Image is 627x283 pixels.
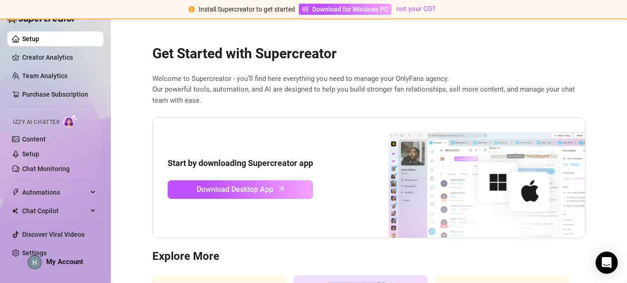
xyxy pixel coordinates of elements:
[152,74,585,106] span: Welcome to Supercreator - you’ll find here everything you need to manage your OnlyFans agency. Ou...
[199,6,295,13] span: Install Supercreator to get started
[197,184,273,195] span: Download Desktop App
[22,203,88,218] span: Chat Copilot
[168,180,313,199] a: Download Desktop Apparrow-up
[22,35,39,43] a: Setup
[22,135,46,143] a: Content
[354,118,585,238] img: download app
[22,165,70,172] a: Chat Monitoring
[12,208,18,214] img: Chat Copilot
[46,258,83,266] span: My Account
[152,249,585,264] h3: Explore More
[312,4,388,14] span: Download for Windows PC
[396,5,435,13] a: not your OS?
[276,184,287,194] span: arrow-up
[22,249,47,257] a: Settings
[22,72,67,80] a: Team Analytics
[188,6,195,12] span: exclamation-circle
[152,45,585,62] h2: Get Started with Supercreator
[302,6,308,12] span: windows
[12,189,19,196] span: thunderbolt
[22,50,96,65] a: Creator Analytics
[28,256,41,269] img: ACg8ocLGKp665QP-oUGJ0PosG37aVIfGQDRMWyHdFPu8Ga17iKaBzw=s96-c
[63,114,78,128] img: AI Chatter
[22,231,84,238] a: Discover Viral Videos
[22,150,39,158] a: Setup
[168,158,313,168] strong: Start by downloading Supercreator app
[22,185,88,200] span: Automations
[22,91,88,98] a: Purchase Subscription
[596,252,618,274] div: Open Intercom Messenger
[299,4,392,15] a: Download for Windows PC
[13,118,60,127] span: Izzy AI Chatter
